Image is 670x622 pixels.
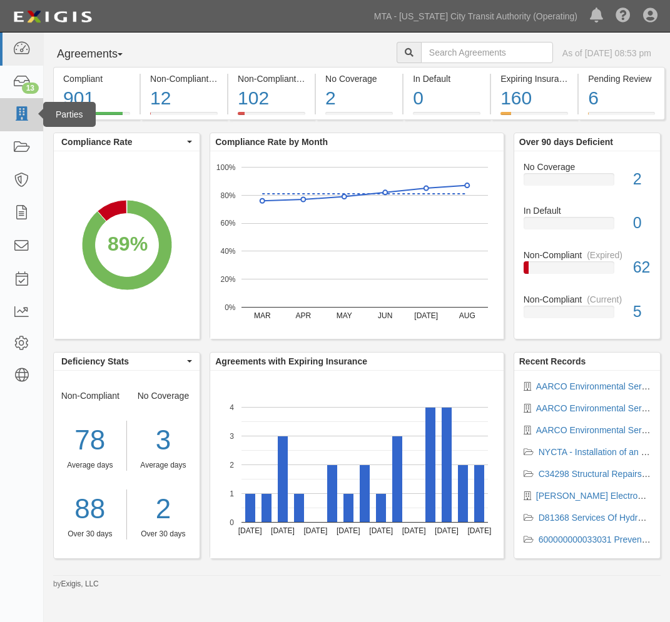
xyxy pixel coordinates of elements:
div: 78 [54,421,126,460]
div: 160 [500,85,568,112]
text: [DATE] [337,526,360,535]
div: Compliant [63,73,130,85]
div: No Coverage [514,161,660,173]
svg: A chart. [210,371,504,558]
text: 1 [230,489,235,498]
div: Over 30 days [54,529,126,539]
a: Expiring Insurance160 [491,112,577,122]
div: Non-Compliant (Current) [150,73,218,85]
svg: A chart. [210,151,504,339]
a: Non-Compliant(Expired)102 [228,112,315,122]
text: 80% [221,191,236,199]
div: (Current) [587,293,622,306]
text: 60% [221,219,236,228]
text: 0% [225,303,236,311]
text: [DATE] [402,526,426,535]
text: [DATE] [370,526,393,535]
text: MAY [337,311,352,320]
a: Compliant901 [53,112,140,122]
b: Over 90 days Deficient [519,137,613,147]
div: 62 [624,256,660,279]
b: Recent Records [519,356,586,366]
div: No Coverage [325,73,393,85]
text: [DATE] [304,526,328,535]
input: Search Agreements [421,42,553,63]
a: D81368 Services Of Hydrologist [539,513,663,523]
div: Non-Compliant (Expired) [238,73,305,85]
a: Non-Compliant(Current)12 [141,112,227,122]
button: Deficiency Stats [54,353,200,370]
img: logo-5460c22ac91f19d4615b14bd174203de0afe785f0fc80cf4dbbc73dc1793850b.png [9,6,96,28]
text: 2 [230,460,235,469]
div: Non-Compliant [514,293,660,306]
div: Parties [43,102,96,127]
b: Agreements with Expiring Insurance [215,356,367,366]
a: No Coverage2 [316,112,402,122]
text: 40% [221,247,236,256]
div: Non-Compliant [514,249,660,261]
div: 5 [624,301,660,323]
div: Expiring Insurance [500,73,568,85]
div: As of [DATE] 08:53 pm [562,47,651,59]
text: [DATE] [238,526,262,535]
div: 2 [325,85,393,112]
div: 89% [108,230,148,259]
div: No Coverage [127,389,200,539]
div: Average days [136,460,191,471]
svg: A chart. [54,151,200,339]
text: APR [296,311,312,320]
div: (Expired) [587,249,622,261]
text: JUN [378,311,392,320]
button: Compliance Rate [54,133,200,151]
text: MAR [254,311,271,320]
div: 13 [22,83,39,94]
div: 3 [136,421,191,460]
div: 2 [624,168,660,191]
text: [DATE] [415,311,439,320]
a: Exigis, LLC [61,579,99,588]
text: 3 [230,431,235,440]
i: Help Center - Complianz [616,9,631,24]
text: [DATE] [435,526,459,535]
a: [PERSON_NAME] Electronics [536,491,654,501]
div: In Default [413,73,480,85]
div: In Default [514,204,660,217]
div: Non-Compliant [54,389,127,539]
a: Non-Compliant(Expired)62 [524,249,651,293]
a: In Default0 [404,112,490,122]
a: In Default0 [524,204,651,249]
a: 88 [54,489,126,529]
text: 0 [230,518,235,526]
div: 12 [150,85,218,112]
div: 0 [413,85,480,112]
text: 100% [216,163,236,171]
text: 20% [221,275,236,284]
button: Agreements [53,42,147,67]
small: by [53,579,99,589]
a: Non-Compliant(Current)5 [524,293,651,328]
div: Over 30 days [136,529,191,539]
text: 4 [230,403,235,411]
div: 102 [238,85,305,112]
span: Deficiency Stats [61,355,184,368]
text: [DATE] [468,526,492,535]
div: 6 [588,85,655,112]
div: 901 [63,85,130,112]
text: AUG [459,311,475,320]
span: Compliance Rate [61,136,184,148]
div: Pending Review [588,73,655,85]
text: [DATE] [271,526,295,535]
b: Compliance Rate by Month [215,137,328,147]
div: Average days [54,460,126,471]
a: No Coverage2 [524,161,651,205]
a: Pending Review6 [579,112,665,122]
a: 2 [136,489,191,529]
a: MTA - [US_STATE] City Transit Authority (Operating) [368,4,584,29]
div: 0 [624,212,660,234]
